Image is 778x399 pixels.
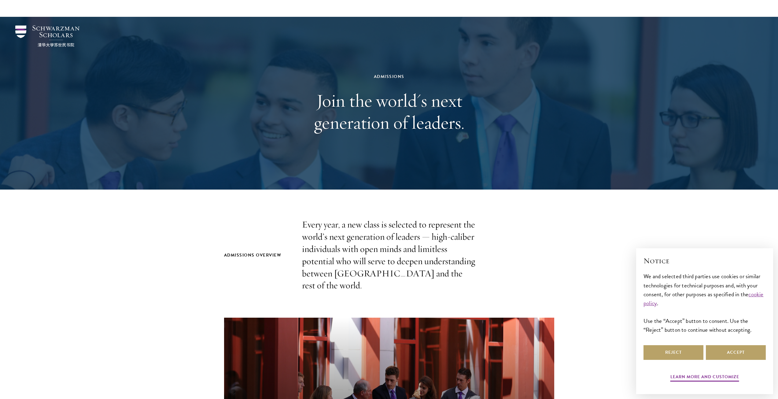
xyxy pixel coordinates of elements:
[643,272,766,334] div: We and selected third parties use cookies or similar technologies for technical purposes and, wit...
[284,73,495,80] div: Admissions
[706,345,766,360] button: Accept
[643,256,766,266] h2: Notice
[643,290,764,308] a: cookie policy
[15,25,79,47] img: Schwarzman Scholars
[670,373,739,382] button: Learn more and customize
[224,251,290,259] h2: Admissions Overview
[302,219,476,292] p: Every year, a new class is selected to represent the world’s next generation of leaders — high-ca...
[643,345,703,360] button: Reject
[284,90,495,134] h1: Join the world's next generation of leaders.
